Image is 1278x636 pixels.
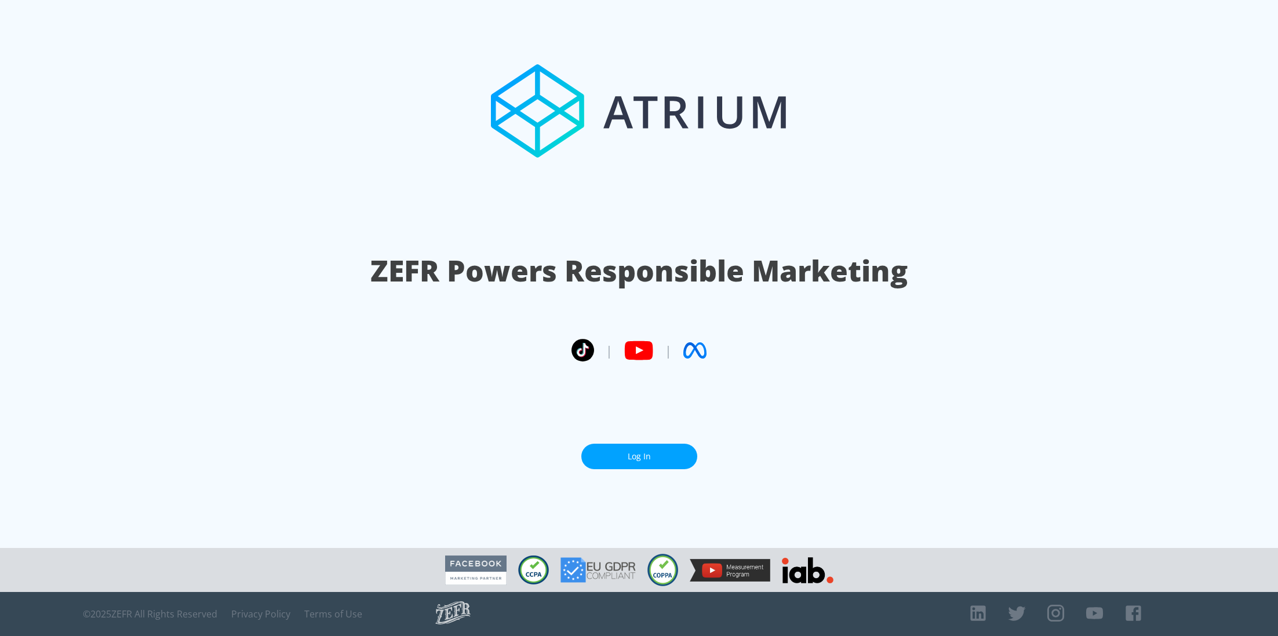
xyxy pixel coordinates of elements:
a: Log In [581,444,697,470]
span: © 2025 ZEFR All Rights Reserved [83,608,217,620]
span: | [606,342,613,359]
img: Facebook Marketing Partner [445,555,507,585]
a: Terms of Use [304,608,362,620]
img: GDPR Compliant [560,557,636,583]
h1: ZEFR Powers Responsible Marketing [370,251,908,291]
img: IAB [782,557,833,583]
a: Privacy Policy [231,608,290,620]
img: CCPA Compliant [518,555,549,584]
img: YouTube Measurement Program [690,559,770,582]
img: COPPA Compliant [647,554,678,586]
span: | [665,342,672,359]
